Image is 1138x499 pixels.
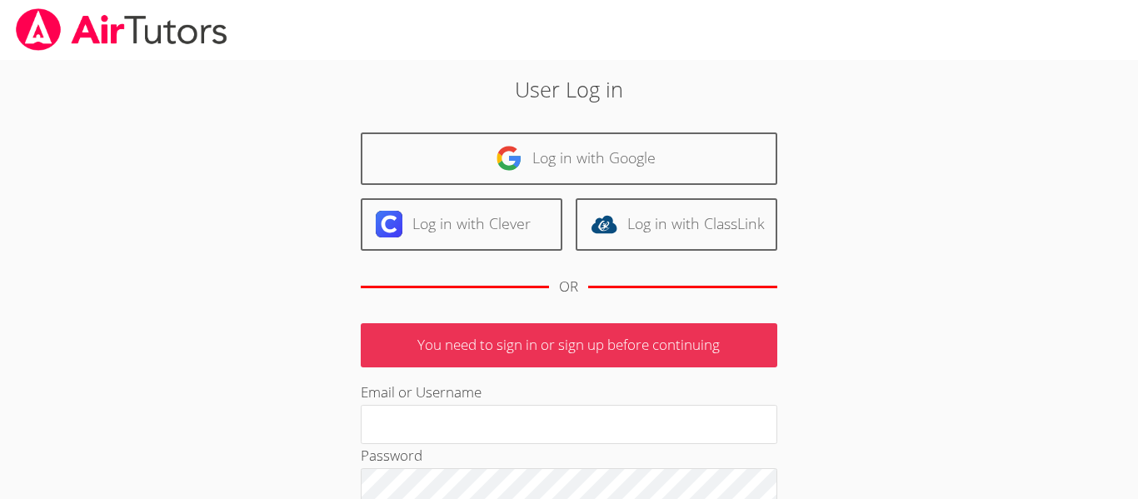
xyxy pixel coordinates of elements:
a: Log in with Clever [361,198,562,251]
img: classlink-logo-d6bb404cc1216ec64c9a2012d9dc4662098be43eaf13dc465df04b49fa7ab582.svg [591,211,617,237]
label: Email or Username [361,382,482,402]
a: Log in with Google [361,132,777,185]
h2: User Log in [262,73,876,105]
label: Password [361,446,422,465]
div: OR [559,275,578,299]
a: Log in with ClassLink [576,198,777,251]
p: You need to sign in or sign up before continuing [361,323,777,367]
img: clever-logo-6eab21bc6e7a338710f1a6ff85c0baf02591cd810cc4098c63d3a4b26e2feb20.svg [376,211,402,237]
img: airtutors_banner-c4298cdbf04f3fff15de1276eac7730deb9818008684d7c2e4769d2f7ddbe033.png [14,8,229,51]
img: google-logo-50288ca7cdecda66e5e0955fdab243c47b7ad437acaf1139b6f446037453330a.svg [496,145,522,172]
